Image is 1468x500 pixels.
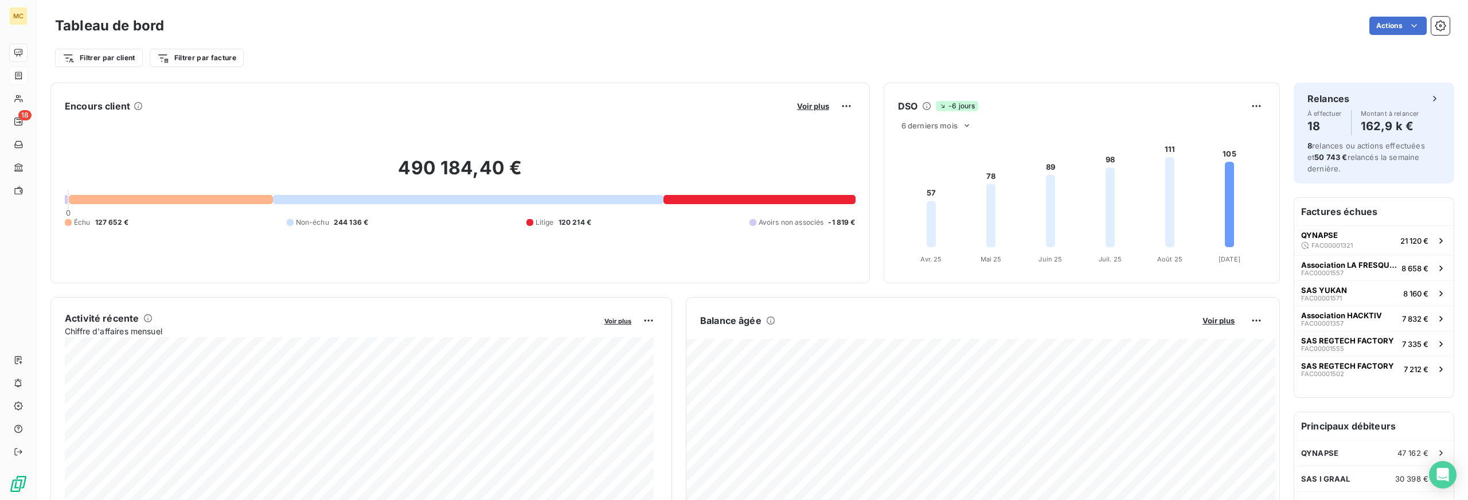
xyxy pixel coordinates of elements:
span: Association LA FRESQUE DU CLIMAT [1301,260,1397,269]
h3: Tableau de bord [55,15,164,36]
span: 120 214 € [559,217,591,228]
span: 8 [1307,141,1312,150]
span: 21 120 € [1400,236,1428,245]
span: relances ou actions effectuées et relancés la semaine dernière. [1307,141,1425,173]
span: FAC00001357 [1301,320,1344,327]
span: Voir plus [1202,316,1235,325]
span: -1 819 € [828,217,855,228]
span: SAS REGTECH FACTORY [1301,361,1394,370]
span: Association HACKTIV [1301,311,1382,320]
span: À effectuer [1307,110,1342,117]
span: FAC00001321 [1311,242,1353,249]
tspan: [DATE] [1219,255,1240,263]
h2: 490 184,40 € [65,157,856,191]
h6: Activité récente [65,311,139,325]
h6: Relances [1307,92,1349,106]
h6: DSO [898,99,918,113]
span: Voir plus [604,317,631,325]
span: 0 [66,208,71,217]
h6: Factures échues [1294,198,1454,225]
span: 50 743 € [1314,153,1347,162]
span: FAC00001571 [1301,295,1342,302]
span: 244 136 € [334,217,368,228]
tspan: Mai 25 [980,255,1001,263]
span: Montant à relancer [1361,110,1419,117]
span: SAS YUKAN [1301,286,1347,295]
span: SAS I GRAAL [1301,474,1350,483]
button: Voir plus [601,315,635,326]
span: Litige [536,217,554,228]
span: -6 jours [936,101,978,111]
span: 8 658 € [1401,264,1428,273]
span: SAS REGTECH FACTORY [1301,336,1394,345]
span: 30 398 € [1395,474,1428,483]
div: MC [9,7,28,25]
button: Association HACKTIVFAC000013577 832 € [1294,306,1454,331]
span: 7 212 € [1404,365,1428,374]
span: QYNAPSE [1301,231,1338,240]
tspan: Juil. 25 [1099,255,1122,263]
h4: 162,9 k € [1361,117,1419,135]
span: Avoirs non associés [759,217,824,228]
button: Actions [1369,17,1427,35]
span: 18 [18,110,32,120]
button: SAS YUKANFAC000015718 160 € [1294,280,1454,306]
span: FAC00001557 [1301,269,1344,276]
span: 7 832 € [1402,314,1428,323]
button: SAS REGTECH FACTORYFAC000015557 335 € [1294,331,1454,356]
h6: Principaux débiteurs [1294,412,1454,440]
span: 127 652 € [95,217,128,228]
span: 8 160 € [1403,289,1428,298]
img: Logo LeanPay [9,475,28,493]
span: 6 derniers mois [901,121,958,130]
span: Échu [74,217,91,228]
button: QYNAPSEFAC0000132121 120 € [1294,225,1454,255]
button: Voir plus [1199,315,1238,326]
tspan: Avr. 25 [920,255,942,263]
h6: Encours client [65,99,130,113]
span: Voir plus [797,101,829,111]
h6: Balance âgée [700,314,762,327]
span: 47 162 € [1397,448,1428,458]
button: Filtrer par client [55,49,143,67]
button: Filtrer par facture [150,49,244,67]
span: FAC00001502 [1301,370,1344,377]
div: Open Intercom Messenger [1429,461,1457,489]
span: QYNAPSE [1301,448,1338,458]
span: FAC00001555 [1301,345,1344,352]
button: SAS REGTECH FACTORYFAC000015027 212 € [1294,356,1454,381]
span: Non-échu [296,217,329,228]
span: 7 335 € [1402,339,1428,349]
span: Chiffre d'affaires mensuel [65,325,596,337]
tspan: Août 25 [1157,255,1182,263]
button: Voir plus [794,101,833,111]
h4: 18 [1307,117,1342,135]
button: Association LA FRESQUE DU CLIMATFAC000015578 658 € [1294,255,1454,280]
tspan: Juin 25 [1038,255,1062,263]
